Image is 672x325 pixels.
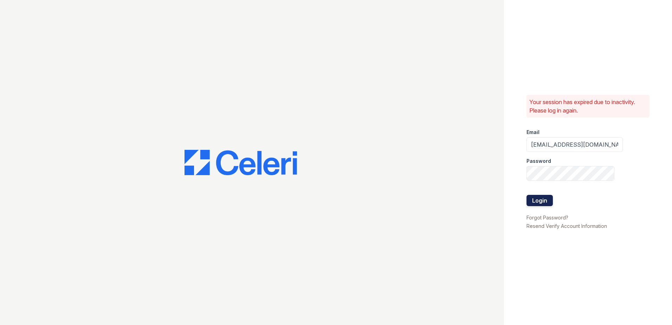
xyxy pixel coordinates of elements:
[529,98,647,115] p: Your session has expired due to inactivity. Please log in again.
[526,215,568,221] a: Forgot Password?
[526,223,607,229] a: Resend Verify Account Information
[526,158,551,165] label: Password
[526,195,553,206] button: Login
[185,150,297,175] img: CE_Logo_Blue-a8612792a0a2168367f1c8372b55b34899dd931a85d93a1a3d3e32e68fde9ad4.png
[526,129,539,136] label: Email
